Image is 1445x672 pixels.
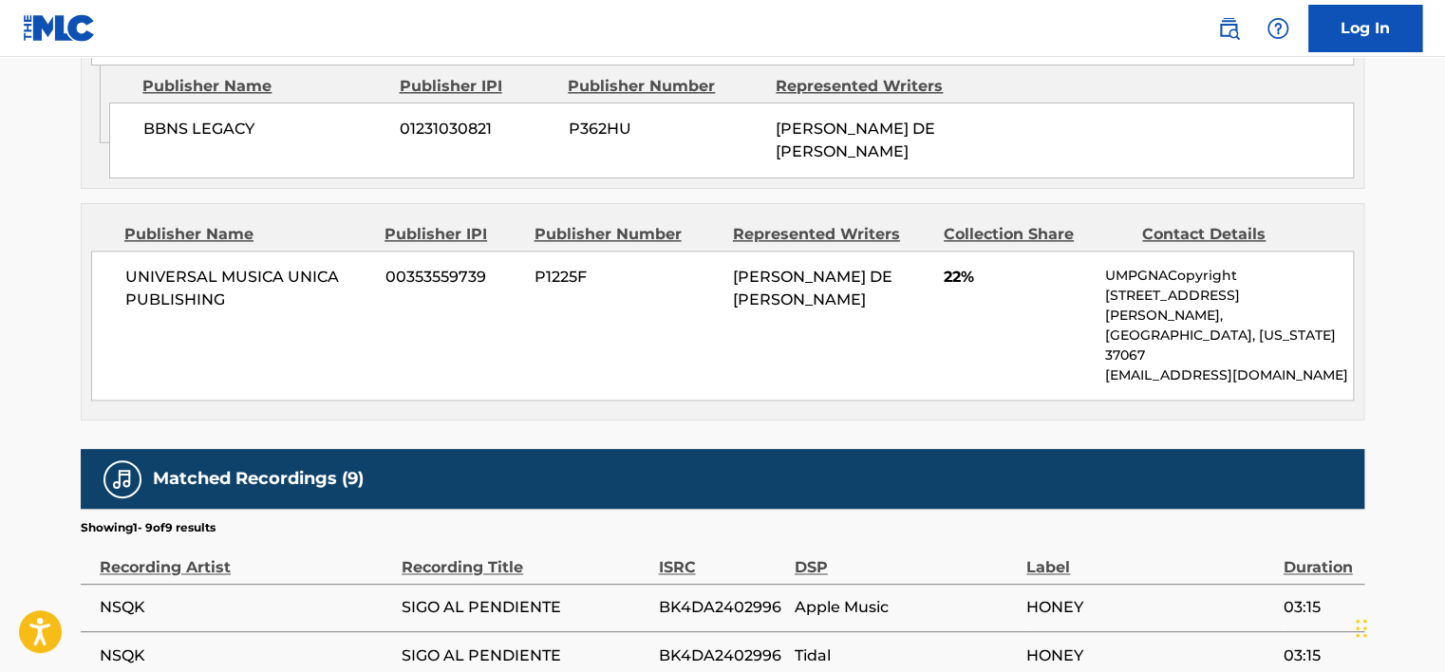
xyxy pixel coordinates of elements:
[125,266,371,311] span: UNIVERSAL MUSICA UNICA PUBLISHING
[776,75,969,98] div: Represented Writers
[1356,600,1367,657] div: Drag
[402,596,648,619] span: SIGO AL PENDIENTE
[1105,326,1353,365] p: [GEOGRAPHIC_DATA], [US_STATE] 37067
[944,223,1128,246] div: Collection Share
[1259,9,1297,47] div: Help
[795,536,1017,579] div: DSP
[111,468,134,491] img: Matched Recordings
[1267,17,1289,40] img: help
[944,266,1091,289] span: 22%
[535,266,719,289] span: P1225F
[402,644,648,666] span: SIGO AL PENDIENTE
[385,223,519,246] div: Publisher IPI
[1283,644,1355,666] span: 03:15
[143,118,385,140] span: BBNS LEGACY
[100,644,392,666] span: NSQK
[658,596,784,619] span: BK4DA2402996
[1105,266,1353,286] p: UMPGNACopyright
[795,644,1017,666] span: Tidal
[1142,223,1326,246] div: Contact Details
[1026,644,1273,666] span: HONEY
[1105,286,1353,326] p: [STREET_ADDRESS][PERSON_NAME],
[658,644,784,666] span: BK4DA2402996
[733,268,892,308] span: [PERSON_NAME] DE [PERSON_NAME]
[1026,596,1273,619] span: HONEY
[1283,596,1355,619] span: 03:15
[402,536,648,579] div: Recording Title
[1105,365,1353,385] p: [EMAIL_ADDRESS][DOMAIN_NAME]
[100,536,392,579] div: Recording Artist
[568,118,761,140] span: P362HU
[776,120,935,160] span: [PERSON_NAME] DE [PERSON_NAME]
[23,14,96,42] img: MLC Logo
[568,75,761,98] div: Publisher Number
[534,223,718,246] div: Publisher Number
[153,468,364,490] h5: Matched Recordings (9)
[399,75,554,98] div: Publisher IPI
[1283,536,1355,579] div: Duration
[142,75,385,98] div: Publisher Name
[124,223,370,246] div: Publisher Name
[100,596,392,619] span: NSQK
[733,223,929,246] div: Represented Writers
[658,536,784,579] div: ISRC
[1308,5,1422,52] a: Log In
[400,118,554,140] span: 01231030821
[795,596,1017,619] span: Apple Music
[385,266,520,289] span: 00353559739
[81,519,216,536] p: Showing 1 - 9 of 9 results
[1217,17,1240,40] img: search
[1210,9,1248,47] a: Public Search
[1350,581,1445,672] iframe: Chat Widget
[1026,536,1273,579] div: Label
